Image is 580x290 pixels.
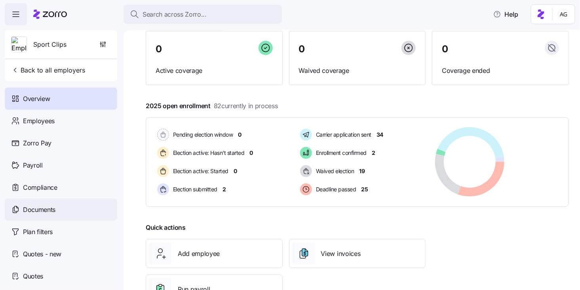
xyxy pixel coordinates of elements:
[23,160,43,170] span: Payroll
[146,101,278,111] span: 2025 open enrollment
[124,5,282,24] button: Search across Zorro...
[171,131,233,139] span: Pending election window
[11,65,85,75] span: Back to all employers
[314,131,371,139] span: Carrier application sent
[250,149,253,157] span: 0
[214,101,278,111] span: 82 currently in process
[5,198,117,221] a: Documents
[5,132,117,154] a: Zorro Pay
[23,205,55,215] span: Documents
[33,40,67,50] span: Sport Clips
[557,8,570,21] img: 5fc55c57e0610270ad857448bea2f2d5
[314,185,356,193] span: Deadline passed
[171,167,228,175] span: Election active: Started
[377,131,383,139] span: 34
[5,176,117,198] a: Compliance
[23,271,43,281] span: Quotes
[238,131,242,139] span: 0
[8,62,88,78] button: Back to all employers
[314,167,354,175] span: Waived election
[359,167,365,175] span: 19
[361,185,368,193] span: 25
[321,249,361,259] span: View invoices
[171,149,245,157] span: Election active: Hasn't started
[171,185,217,193] span: Election submitted
[5,265,117,287] a: Quotes
[442,66,559,76] span: Coverage ended
[487,6,525,22] button: Help
[314,149,367,157] span: Enrollment confirmed
[5,110,117,132] a: Employees
[156,66,273,76] span: Active coverage
[23,249,61,259] span: Quotes - new
[5,154,117,176] a: Payroll
[372,149,375,157] span: 2
[234,167,237,175] span: 0
[143,10,207,19] span: Search across Zorro...
[493,10,518,19] span: Help
[299,44,305,54] span: 0
[11,37,27,53] img: Employer logo
[146,223,186,233] span: Quick actions
[23,183,57,193] span: Compliance
[178,249,220,259] span: Add employee
[23,94,50,104] span: Overview
[23,116,55,126] span: Employees
[156,44,162,54] span: 0
[442,44,448,54] span: 0
[5,243,117,265] a: Quotes - new
[23,227,53,237] span: Plan filters
[23,138,51,148] span: Zorro Pay
[222,185,226,193] span: 2
[5,88,117,110] a: Overview
[299,66,416,76] span: Waived coverage
[5,221,117,243] a: Plan filters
